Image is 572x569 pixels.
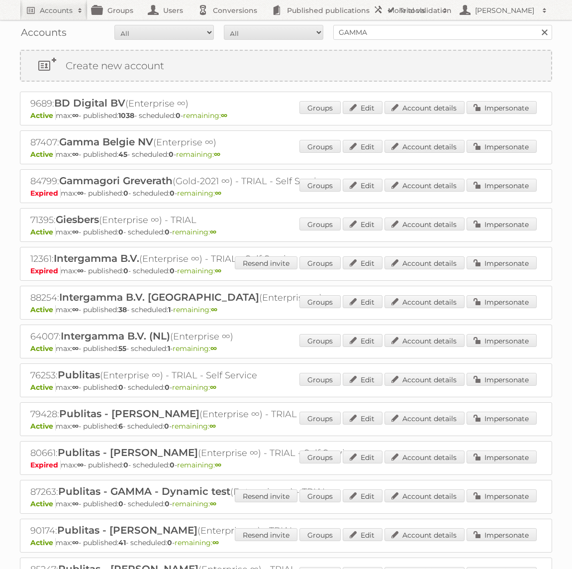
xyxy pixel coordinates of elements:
strong: 1 [168,344,170,353]
h2: Accounts [40,5,73,15]
strong: 0 [123,460,128,469]
strong: ∞ [210,383,216,392]
a: Account details [384,218,465,230]
a: Groups [299,256,341,269]
a: Impersonate [467,412,537,425]
p: max: - published: - scheduled: - [30,189,542,198]
h2: 71395: (Enterprise ∞) - TRIAL [30,214,379,227]
h2: 80661: (Enterprise ∞) - TRIAL - Self Service [30,447,379,459]
span: Intergamma B.V. [GEOGRAPHIC_DATA] [59,291,259,303]
span: remaining: [172,422,216,431]
h2: 64007: (Enterprise ∞) [30,330,379,343]
a: Edit [343,528,382,541]
strong: ∞ [72,111,79,120]
a: Account details [384,451,465,463]
a: Impersonate [467,373,537,386]
a: Account details [384,179,465,192]
a: Edit [343,334,382,347]
strong: ∞ [77,189,84,198]
strong: ∞ [72,538,79,547]
a: Account details [384,412,465,425]
a: Groups [299,373,341,386]
a: Account details [384,295,465,308]
span: Active [30,111,56,120]
span: remaining: [177,460,221,469]
a: Edit [343,140,382,153]
a: Account details [384,140,465,153]
strong: 0 [170,189,175,198]
strong: ∞ [210,228,216,236]
p: max: - published: - scheduled: - [30,266,542,275]
a: Account details [384,101,465,114]
span: remaining: [177,266,221,275]
a: Impersonate [467,140,537,153]
a: Impersonate [467,295,537,308]
p: max: - published: - scheduled: - [30,111,542,120]
strong: 6 [118,422,123,431]
span: remaining: [172,228,216,236]
span: Expired [30,189,61,198]
span: Intergamma B.V. [54,252,139,264]
a: Edit [343,256,382,269]
strong: ∞ [77,460,84,469]
strong: 0 [165,228,170,236]
span: remaining: [173,344,217,353]
h2: 88254: (Enterprise ∞) [30,291,379,304]
a: Groups [299,295,341,308]
h2: [PERSON_NAME] [473,5,537,15]
a: Groups [299,218,341,230]
a: Groups [299,528,341,541]
strong: ∞ [72,150,79,159]
p: max: - published: - scheduled: - [30,422,542,431]
a: Impersonate [467,179,537,192]
h2: More tools [388,5,438,15]
span: Active [30,344,56,353]
span: Publitas - [PERSON_NAME] [57,524,197,536]
strong: 1038 [118,111,134,120]
strong: ∞ [72,344,79,353]
span: Publitas - GAMMA - Dynamic test [58,485,230,497]
a: Impersonate [467,256,537,269]
p: max: - published: - scheduled: - [30,499,542,508]
span: Publitas - [PERSON_NAME] [59,408,199,420]
strong: 0 [118,499,123,508]
a: Account details [384,489,465,502]
strong: 0 [170,460,175,469]
a: Edit [343,218,382,230]
p: max: - published: - scheduled: - [30,383,542,392]
strong: ∞ [212,538,219,547]
a: Groups [299,412,341,425]
a: Account details [384,334,465,347]
span: remaining: [177,189,221,198]
a: Edit [343,412,382,425]
span: Gammagori Greverath [59,175,173,187]
strong: 0 [123,266,128,275]
a: Impersonate [467,334,537,347]
p: max: - published: - scheduled: - [30,228,542,236]
a: Impersonate [467,218,537,230]
h2: 76253: (Enterprise ∞) - TRIAL - Self Service [30,369,379,382]
a: Account details [384,256,465,269]
a: Account details [384,528,465,541]
span: Active [30,383,56,392]
strong: 0 [164,422,169,431]
strong: 0 [169,150,174,159]
strong: ∞ [72,499,79,508]
span: Publitas [58,369,100,381]
p: max: - published: - scheduled: - [30,460,542,469]
strong: ∞ [214,150,220,159]
strong: 0 [167,538,172,547]
strong: 45 [118,150,127,159]
a: Edit [343,101,382,114]
span: Active [30,422,56,431]
strong: ∞ [215,460,221,469]
a: Edit [343,295,382,308]
strong: 55 [118,344,126,353]
a: Groups [299,489,341,502]
h2: 84799: (Gold-2021 ∞) - TRIAL - Self Service [30,175,379,188]
span: Active [30,228,56,236]
strong: ∞ [215,189,221,198]
h2: 90174: (Enterprise ∞) - TRIAL [30,524,379,537]
strong: 41 [118,538,126,547]
strong: 38 [118,305,127,314]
